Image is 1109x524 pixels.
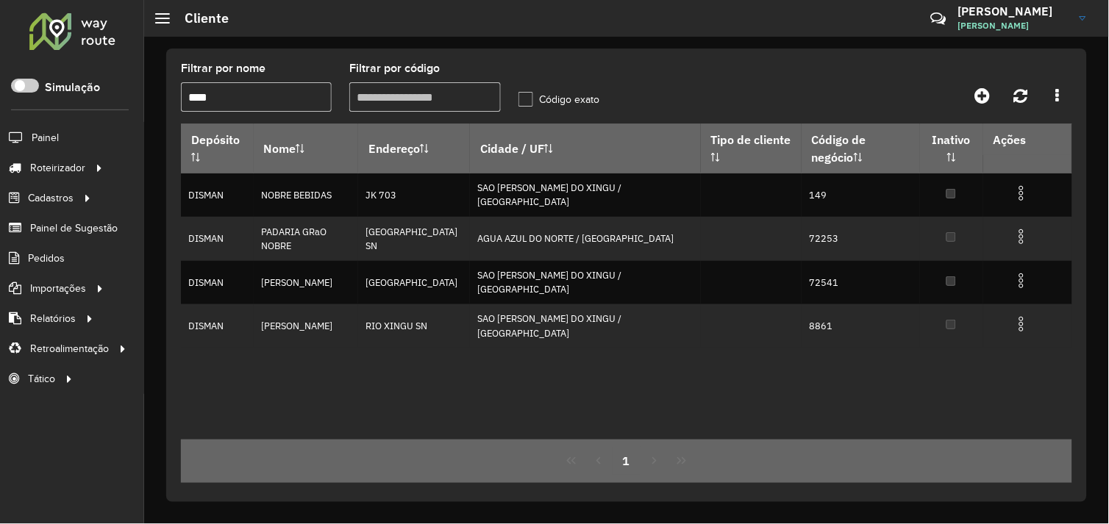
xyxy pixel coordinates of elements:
[358,261,470,304] td: [GEOGRAPHIC_DATA]
[45,79,100,96] label: Simulação
[254,173,358,217] td: NOBRE BEBIDAS
[755,4,909,44] div: Críticas? Dúvidas? Elogios? Sugestões? Entre em contato conosco!
[30,341,109,356] span: Retroalimentação
[254,261,358,304] td: [PERSON_NAME]
[181,304,254,348] td: DISMAN
[181,173,254,217] td: DISMAN
[470,261,701,304] td: SAO [PERSON_NAME] DO XINGU / [GEOGRAPHIC_DATA]
[254,217,358,260] td: PADARIA GRaO NOBRE
[802,217,920,260] td: 72253
[920,124,983,173] th: Inativo
[254,124,358,173] th: Nome
[470,217,701,260] td: AGUA AZUL DO NORTE / [GEOGRAPHIC_DATA]
[802,173,920,217] td: 149
[802,304,920,348] td: 8861
[30,220,118,236] span: Painel de Sugestão
[170,10,229,26] h2: Cliente
[358,124,470,173] th: Endereço
[181,124,254,173] th: Depósito
[470,173,701,217] td: SAO [PERSON_NAME] DO XINGU / [GEOGRAPHIC_DATA]
[349,60,440,77] label: Filtrar por código
[923,3,955,35] a: Contato Rápido
[358,173,470,217] td: JK 703
[518,92,600,107] label: Código exato
[181,60,265,77] label: Filtrar por nome
[470,124,701,173] th: Cidade / UF
[254,304,358,348] td: [PERSON_NAME]
[613,447,641,475] button: 1
[30,311,76,326] span: Relatórios
[802,261,920,304] td: 72541
[358,304,470,348] td: RIO XINGU SN
[30,281,86,296] span: Importações
[958,4,1069,18] h3: [PERSON_NAME]
[28,371,55,387] span: Tático
[358,217,470,260] td: [GEOGRAPHIC_DATA] SN
[983,124,1071,155] th: Ações
[701,124,802,173] th: Tipo de cliente
[470,304,701,348] td: SAO [PERSON_NAME] DO XINGU / [GEOGRAPHIC_DATA]
[181,261,254,304] td: DISMAN
[181,217,254,260] td: DISMAN
[28,190,74,206] span: Cadastros
[28,251,65,266] span: Pedidos
[30,160,85,176] span: Roteirizador
[958,19,1069,32] span: [PERSON_NAME]
[32,130,59,146] span: Painel
[802,124,920,173] th: Código de negócio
